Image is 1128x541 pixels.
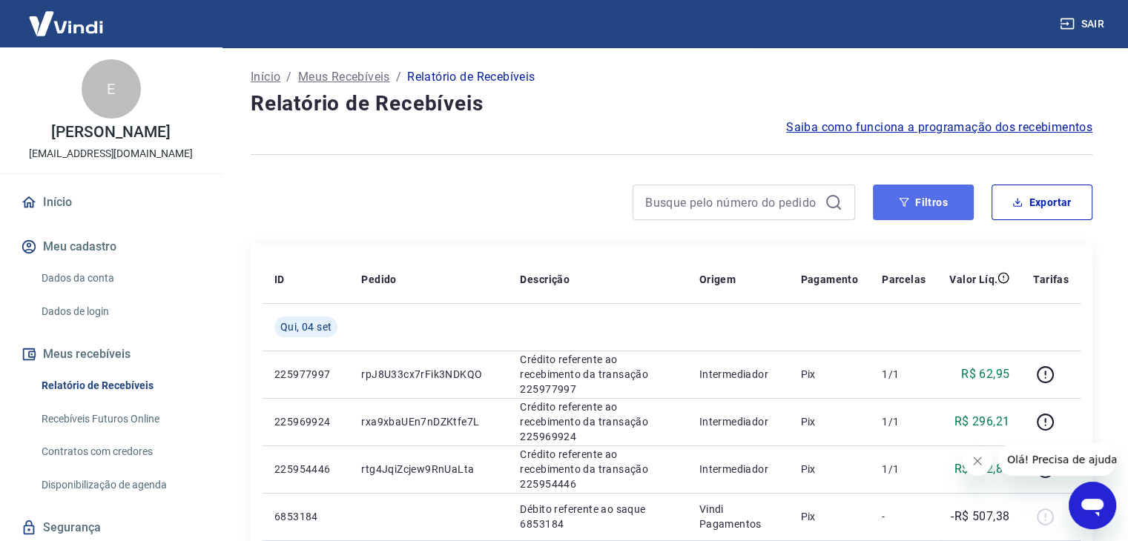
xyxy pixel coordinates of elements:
[280,319,332,334] span: Qui, 04 set
[699,272,736,287] p: Origem
[699,414,777,429] p: Intermediador
[882,272,926,287] p: Parcelas
[361,414,496,429] p: rxa9xbaUEn7nDZKtfe7L
[949,272,997,287] p: Valor Líq.
[361,272,396,287] p: Pedido
[36,437,204,467] a: Contratos com credores
[800,367,858,382] p: Pix
[520,399,675,444] p: Crédito referente ao recebimento da transação 225969924
[882,509,926,524] p: -
[407,68,535,86] p: Relatório de Recebíveis
[963,446,992,476] iframe: Fechar mensagem
[251,89,1092,119] h4: Relatório de Recebíveis
[51,125,170,140] p: [PERSON_NAME]
[251,68,280,86] a: Início
[298,68,390,86] a: Meus Recebíveis
[274,367,337,382] p: 225977997
[800,414,858,429] p: Pix
[9,10,125,22] span: Olá! Precisa de ajuda?
[786,119,1092,136] a: Saiba como funciona a programação dos recebimentos
[992,185,1092,220] button: Exportar
[520,272,570,287] p: Descrição
[18,230,204,263] button: Meu cadastro
[882,367,926,382] p: 1/1
[18,1,114,46] img: Vindi
[36,263,204,293] a: Dados da conta
[951,508,1009,525] p: -R$ 507,38
[36,296,204,327] a: Dados de login
[18,186,204,219] a: Início
[36,371,204,401] a: Relatório de Recebíveis
[1033,272,1069,287] p: Tarifas
[800,462,858,477] p: Pix
[882,462,926,477] p: 1/1
[274,272,285,287] p: ID
[286,68,291,86] p: /
[1057,10,1110,38] button: Sair
[882,414,926,429] p: 1/1
[274,462,337,477] p: 225954446
[954,413,1010,431] p: R$ 296,21
[361,462,496,477] p: rtg4JqiZcjew9RnUaLta
[520,447,675,491] p: Crédito referente ao recebimento da transação 225954446
[36,404,204,434] a: Recebíveis Futuros Online
[699,462,777,477] p: Intermediador
[274,414,337,429] p: 225969924
[961,365,1009,383] p: R$ 62,95
[954,460,1010,478] p: R$ 112,85
[361,367,496,382] p: rpJ8U33cx7rFik3NDKQO
[699,367,777,382] p: Intermediador
[520,352,675,396] p: Crédito referente ao recebimento da transação 225977997
[800,509,858,524] p: Pix
[699,502,777,531] p: Vindi Pagamentos
[873,185,974,220] button: Filtros
[36,470,204,500] a: Disponibilização de agenda
[800,272,858,287] p: Pagamento
[396,68,401,86] p: /
[645,191,819,213] input: Busque pelo número do pedido
[29,146,193,162] p: [EMAIL_ADDRESS][DOMAIN_NAME]
[18,338,204,371] button: Meus recebíveis
[82,59,141,119] div: E
[1069,482,1116,529] iframe: Botão para abrir a janela de mensagens
[274,509,337,524] p: 6853184
[998,443,1116,476] iframe: Mensagem da empresa
[520,502,675,531] p: Débito referente ao saque 6853184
